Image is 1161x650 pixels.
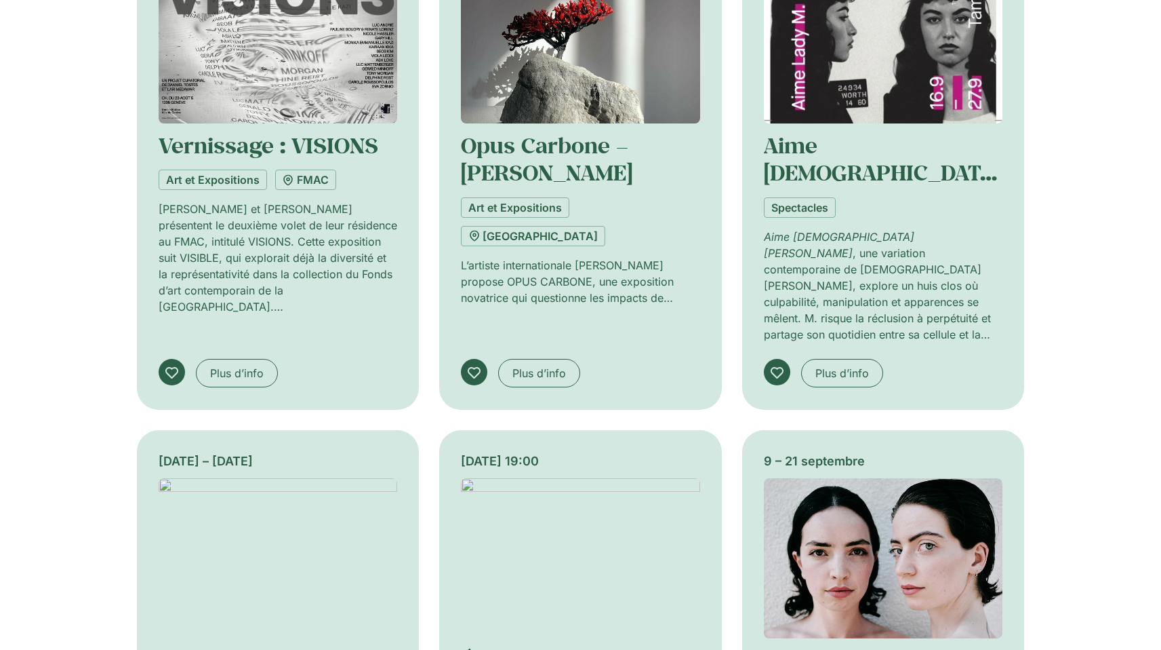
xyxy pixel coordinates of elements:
[461,131,632,187] a: Opus Carbone – [PERSON_NAME]
[210,365,264,381] span: Plus d’info
[461,452,700,470] div: [DATE] 19:00
[801,359,883,387] a: Plus d’info
[159,131,378,159] a: Vernissage : VISIONS
[461,257,700,306] p: L’artiste internationale [PERSON_NAME] propose OPUS CARBONE, une exposition novatrice qui questio...
[461,226,605,246] a: [GEOGRAPHIC_DATA]
[196,359,278,387] a: Plus d’info
[159,170,267,190] a: Art et Expositions
[764,229,1003,343] p: , une variation contemporaine de [DEMOGRAPHIC_DATA] [PERSON_NAME], explore un huis clos où culpab...
[764,452,1003,470] div: 9 – 21 septembre
[461,197,569,218] a: Art et Expositions
[512,365,566,381] span: Plus d’info
[764,197,836,218] a: Spectacles
[159,201,398,315] p: [PERSON_NAME] et [PERSON_NAME] présentent le deuxième volet de leur résidence au FMAC, intitulé V...
[764,131,1000,214] a: Aime [DEMOGRAPHIC_DATA][PERSON_NAME]
[498,359,580,387] a: Plus d’info
[275,170,336,190] a: FMAC
[159,452,398,470] div: [DATE] – [DATE]
[815,365,869,381] span: Plus d’info
[764,230,914,260] em: Aime [DEMOGRAPHIC_DATA][PERSON_NAME]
